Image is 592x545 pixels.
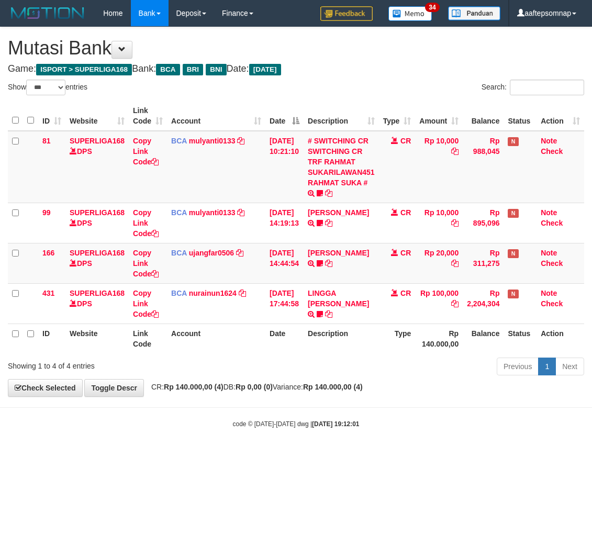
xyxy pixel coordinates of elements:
th: Action [537,324,584,353]
span: 166 [42,249,54,257]
h1: Mutasi Bank [8,38,584,59]
a: nurainun1624 [189,289,237,297]
span: Has Note [508,209,518,218]
h4: Game: Bank: Date: [8,64,584,74]
td: Rp 311,275 [463,243,504,283]
a: Copy nurainun1624 to clipboard [239,289,246,297]
a: LINGGA [PERSON_NAME] [308,289,369,308]
th: Status [504,101,537,131]
span: CR [400,289,411,297]
th: Website [65,324,129,353]
th: Date [265,324,304,353]
th: Action: activate to sort column ascending [537,101,584,131]
a: Previous [497,358,539,375]
th: Type: activate to sort column ascending [379,101,416,131]
td: DPS [65,131,129,203]
a: Copy Link Code [133,289,159,318]
a: Copy LINGGA ADITYA PRAT to clipboard [325,310,332,318]
a: [PERSON_NAME] [308,249,369,257]
a: SUPERLIGA168 [70,249,125,257]
span: Has Note [508,137,518,146]
th: Balance [463,101,504,131]
a: Next [555,358,584,375]
div: Showing 1 to 4 of 4 entries [8,357,239,371]
span: 34 [425,3,439,12]
td: [DATE] 17:44:58 [265,283,304,324]
small: code © [DATE]-[DATE] dwg | [233,420,360,428]
span: CR [400,208,411,217]
strong: Rp 140.000,00 (4) [303,383,363,391]
img: MOTION_logo.png [8,5,87,21]
select: Showentries [26,80,65,95]
a: Copy Rp 10,000 to clipboard [451,219,459,227]
a: Copy Link Code [133,249,159,278]
a: Copy Rp 10,000 to clipboard [451,147,459,155]
a: Copy MUHAMMAD REZA to clipboard [325,219,332,227]
a: Check [541,299,563,308]
span: BNI [206,64,226,75]
img: Feedback.jpg [320,6,373,21]
span: CR [400,137,411,145]
td: [DATE] 10:21:10 [265,131,304,203]
td: Rp 100,000 [415,283,463,324]
a: Copy ujangfar0506 to clipboard [236,249,243,257]
a: Check [541,147,563,155]
th: Account [167,324,265,353]
a: Copy Link Code [133,137,159,166]
input: Search: [510,80,584,95]
label: Search: [482,80,584,95]
th: Amount: activate to sort column ascending [415,101,463,131]
th: Type [379,324,416,353]
th: Link Code: activate to sort column ascending [129,101,167,131]
a: Copy Link Code [133,208,159,238]
td: DPS [65,283,129,324]
th: ID: activate to sort column ascending [38,101,65,131]
a: 1 [538,358,556,375]
a: Copy NOVEN ELING PRAYOG to clipboard [325,259,332,268]
span: BCA [171,249,187,257]
a: mulyanti0133 [189,208,236,217]
a: Note [541,249,557,257]
td: DPS [65,243,129,283]
td: Rp 2,204,304 [463,283,504,324]
a: SUPERLIGA168 [70,289,125,297]
span: Has Note [508,249,518,258]
a: Copy mulyanti0133 to clipboard [237,208,244,217]
td: Rp 20,000 [415,243,463,283]
a: Check [541,219,563,227]
strong: Rp 140.000,00 (4) [164,383,224,391]
span: ISPORT > SUPERLIGA168 [36,64,132,75]
td: Rp 10,000 [415,131,463,203]
span: 99 [42,208,51,217]
th: Account: activate to sort column ascending [167,101,265,131]
a: Copy Rp 100,000 to clipboard [451,299,459,308]
label: Show entries [8,80,87,95]
span: [DATE] [249,64,281,75]
td: Rp 988,045 [463,131,504,203]
a: # SWITCHING CR SWITCHING CR TRF RAHMAT SUKARILAWAN451 RAHMAT SUKA # [308,137,375,187]
th: Description [304,324,379,353]
a: Copy mulyanti0133 to clipboard [237,137,244,145]
span: CR [400,249,411,257]
a: Copy Rp 20,000 to clipboard [451,259,459,268]
a: SUPERLIGA168 [70,208,125,217]
td: DPS [65,203,129,243]
img: panduan.png [448,6,500,20]
span: BCA [156,64,180,75]
a: Check [541,259,563,268]
th: Rp 140.000,00 [415,324,463,353]
td: Rp 895,096 [463,203,504,243]
span: BCA [171,137,187,145]
td: [DATE] 14:19:13 [265,203,304,243]
th: Link Code [129,324,167,353]
a: SUPERLIGA168 [70,137,125,145]
a: Toggle Descr [84,379,144,397]
span: Has Note [508,290,518,298]
th: Description: activate to sort column ascending [304,101,379,131]
th: Website: activate to sort column ascending [65,101,129,131]
td: Rp 10,000 [415,203,463,243]
span: BCA [171,208,187,217]
span: 81 [42,137,51,145]
a: Note [541,289,557,297]
th: ID [38,324,65,353]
